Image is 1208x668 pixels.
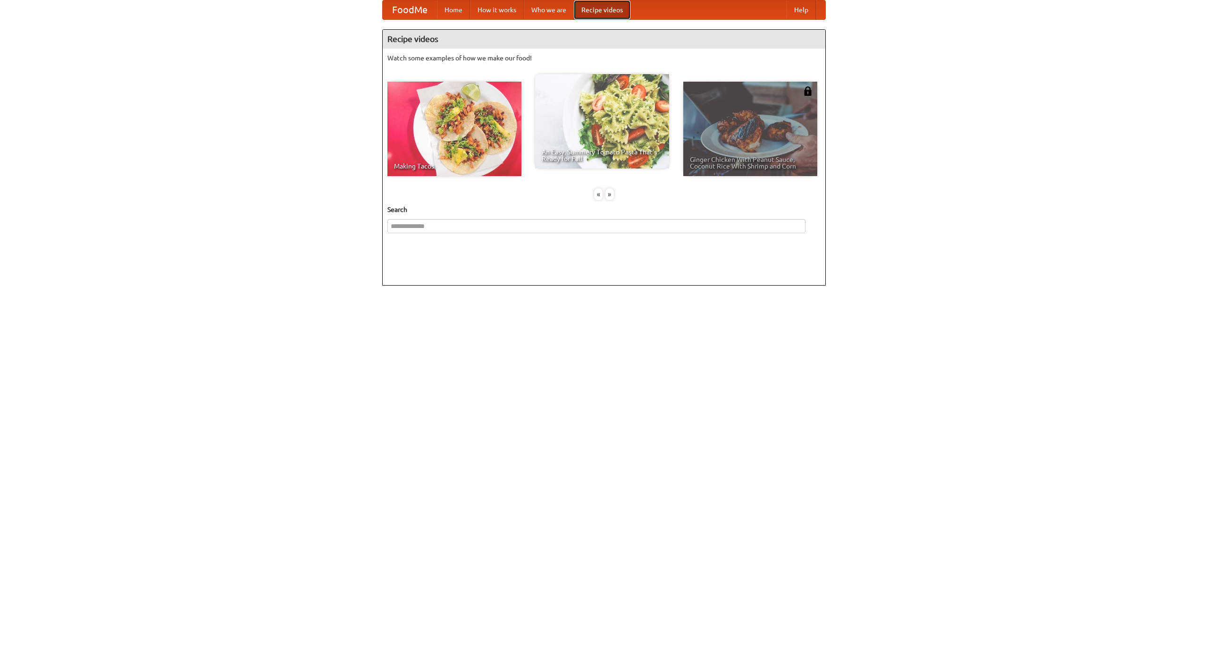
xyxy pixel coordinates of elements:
p: Watch some examples of how we make our food! [387,53,821,63]
a: Recipe videos [574,0,630,19]
a: Help [787,0,816,19]
img: 483408.png [803,86,813,96]
div: » [605,188,614,200]
h5: Search [387,205,821,214]
a: Home [437,0,470,19]
div: « [594,188,603,200]
a: How it works [470,0,524,19]
a: FoodMe [383,0,437,19]
a: An Easy, Summery Tomato Pasta That's Ready for Fall [535,74,669,169]
span: Making Tacos [394,163,515,169]
a: Making Tacos [387,82,521,176]
a: Who we are [524,0,574,19]
h4: Recipe videos [383,30,825,49]
span: An Easy, Summery Tomato Pasta That's Ready for Fall [542,149,663,162]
